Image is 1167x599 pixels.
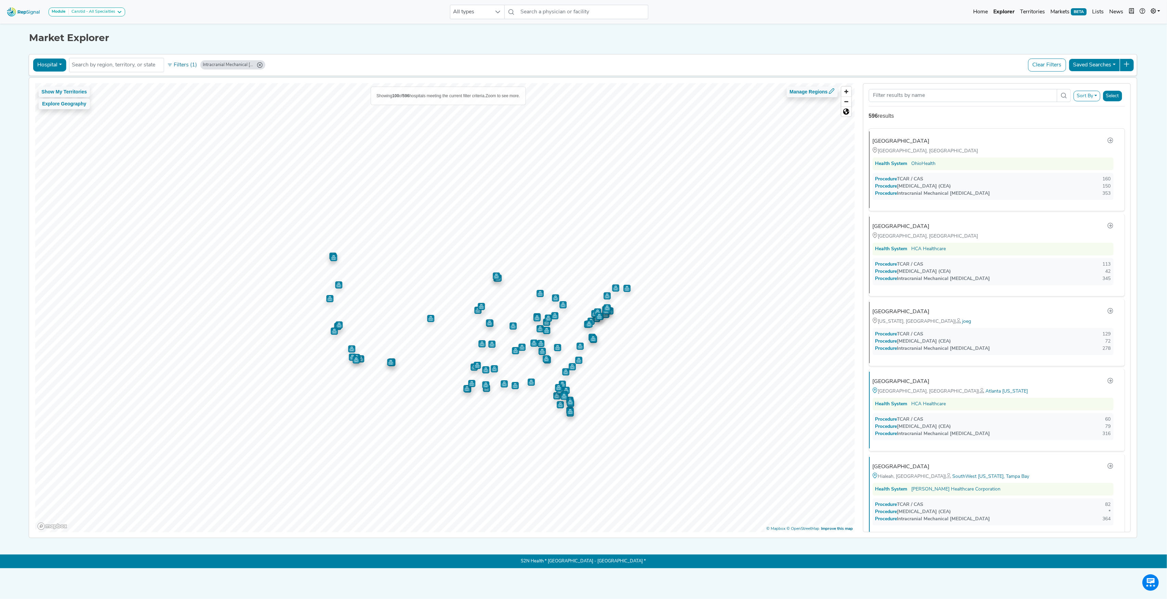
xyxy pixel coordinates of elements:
div: Map marker [357,355,364,362]
a: OhioHealth [912,160,936,167]
div: Map marker [537,340,544,347]
div: Map marker [560,393,568,400]
div: TCAR / CAS [875,331,924,338]
div: 60 [1105,416,1111,423]
div: 113 [1103,261,1111,268]
div: Map marker [509,322,517,330]
div: Map marker [588,334,596,341]
div: [GEOGRAPHIC_DATA] [873,463,930,471]
div: Map marker [329,253,336,260]
div: Map marker [518,344,526,351]
a: Go to hospital profile [1108,307,1114,316]
div: Map marker [596,313,604,320]
div: Map marker [567,400,574,407]
div: [GEOGRAPHIC_DATA] [873,378,930,386]
div: Map marker [555,384,562,391]
b: 100 [392,93,399,98]
button: ModuleCarotid - All Specialties [49,8,125,16]
div: Map marker [589,335,597,342]
div: Health System [875,486,907,493]
div: [US_STATE], [GEOGRAPHIC_DATA] [873,318,1031,325]
div: Map marker [543,319,550,326]
div: Map marker [536,325,544,332]
button: Explore Geography [38,99,90,109]
a: HCA Healthcare [912,245,946,253]
input: Search a physician or facility [518,5,648,19]
a: Go to hospital profile [1108,137,1114,146]
div: Map marker [557,401,564,408]
a: Go to hospital profile [1108,462,1114,471]
div: Health System [875,245,907,253]
span: Procedure [882,262,897,267]
span: Showing of hospitals meeting the current filter criteria. [376,93,486,98]
div: Map marker [604,292,611,299]
div: Map marker [562,387,570,394]
button: Zoom out [841,97,851,106]
div: Carotid - All Specialties [69,9,115,15]
div: Map marker [604,306,611,314]
div: 72 [1105,338,1111,345]
div: Map marker [478,340,486,347]
span: Procedure [882,269,897,274]
div: Map marker [543,327,550,334]
div: Map marker [533,313,541,320]
div: Map marker [494,275,502,282]
div: Map marker [545,315,552,322]
span: Zoom in [841,87,851,97]
div: Map marker [553,392,560,399]
div: Intracranial Mechanical [MEDICAL_DATA] [875,515,990,523]
div: Map marker [326,295,333,302]
span: Zoom to see more. [486,93,520,98]
div: Map marker [552,294,559,302]
span: Procedure [882,509,897,514]
div: Map marker [590,336,597,343]
a: joeg [963,319,971,324]
div: 345 [1103,275,1111,282]
div: [GEOGRAPHIC_DATA], [GEOGRAPHIC_DATA] [873,387,1031,395]
div: Map marker [536,290,544,297]
div: Health System [875,160,907,167]
div: Map marker [559,301,567,308]
div: Map marker [463,385,470,392]
div: 316 [1103,430,1111,437]
div: [GEOGRAPHIC_DATA], [GEOGRAPHIC_DATA] [873,232,1031,240]
div: Map marker [474,362,481,369]
div: Map marker [330,254,337,261]
div: Map marker [427,315,434,322]
button: Clear Filters [1028,59,1066,72]
div: Map marker [491,365,498,372]
div: 82 [1105,501,1111,508]
div: Map marker [353,356,360,364]
input: Search Term [869,89,1058,102]
div: [MEDICAL_DATA] (CEA) [875,338,951,345]
div: Map marker [623,285,631,292]
span: Procedure [882,276,897,281]
span: Procedure [882,191,897,196]
div: Map marker [482,366,489,373]
div: Intracranial Mechanical [MEDICAL_DATA] [875,275,990,282]
div: Map marker [348,345,355,353]
div: Map marker [353,355,360,362]
span: Procedure [882,346,897,351]
div: Map marker [551,312,558,319]
div: 79 [1105,423,1111,430]
div: 129 [1103,331,1111,338]
div: Intracranial Mechanical [MEDICAL_DATA] [875,430,990,437]
span: Zoom out [841,97,851,106]
div: [MEDICAL_DATA] (CEA) [875,508,951,515]
a: MarketsBETA [1048,5,1089,19]
div: Map marker [543,355,550,362]
div: Map marker [576,343,584,350]
div: 150 [1103,183,1111,190]
div: Map marker [596,313,603,320]
a: OpenStreetMap [786,527,819,531]
div: Hialeah, [GEOGRAPHIC_DATA] [873,473,1114,480]
span: Tampa Bay [1006,474,1030,479]
div: TCAR / CAS [875,416,924,423]
div: Map marker [468,380,475,387]
div: Map marker [478,303,485,310]
div: [MEDICAL_DATA] (CEA) [875,183,951,190]
span: Procedure [882,517,897,522]
input: Search by region, territory, or state [72,61,161,69]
